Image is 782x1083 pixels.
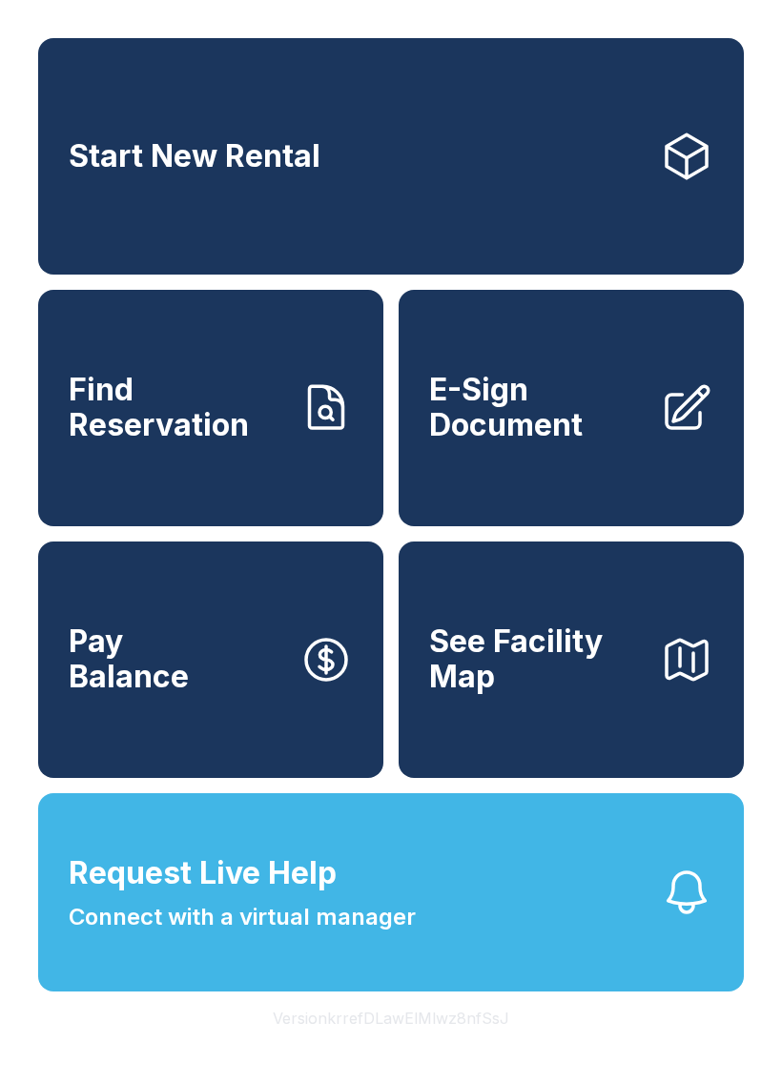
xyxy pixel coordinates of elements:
span: E-Sign Document [429,373,645,442]
span: Pay Balance [69,624,189,694]
span: See Facility Map [429,624,645,694]
span: Connect with a virtual manager [69,900,416,934]
button: PayBalance [38,541,383,778]
button: Request Live HelpConnect with a virtual manager [38,793,744,991]
a: Start New Rental [38,38,744,275]
a: E-Sign Document [399,290,744,526]
span: Request Live Help [69,850,337,896]
span: Find Reservation [69,373,284,442]
button: VersionkrrefDLawElMlwz8nfSsJ [257,991,525,1045]
span: Start New Rental [69,139,320,174]
a: Find Reservation [38,290,383,526]
button: See Facility Map [399,541,744,778]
